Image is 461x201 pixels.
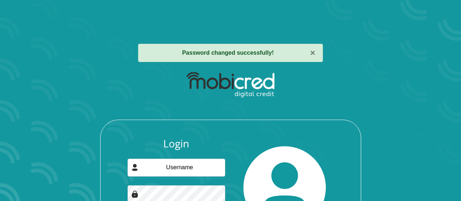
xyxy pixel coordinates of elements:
[310,49,315,57] button: ×
[131,164,138,171] img: user-icon image
[131,190,138,198] img: Image
[128,138,225,150] h3: Login
[187,72,274,98] img: mobicred logo
[128,159,225,177] input: Username
[182,50,274,56] strong: Password changed successfully!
